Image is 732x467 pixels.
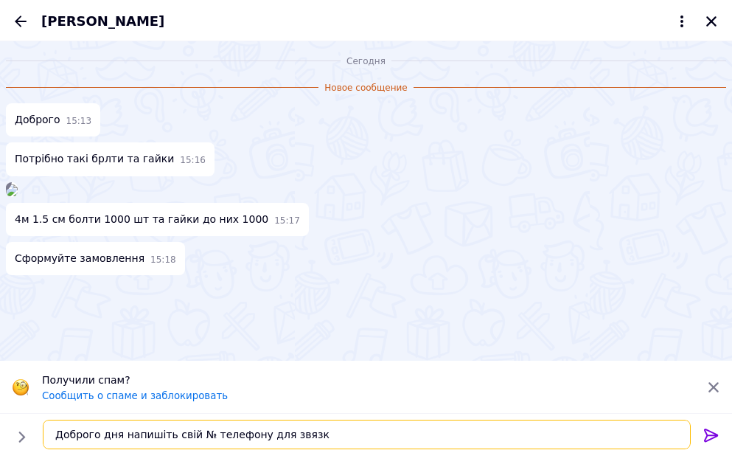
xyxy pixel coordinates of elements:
[341,55,391,68] span: Сегодня
[12,427,31,446] button: Показать кнопки
[66,115,92,128] span: 15:13 12.08.2025
[703,13,720,30] button: Закрыть
[12,378,29,396] img: :face_with_monocle:
[41,12,691,31] button: [PERSON_NAME]
[6,53,726,68] div: 12.08.2025
[15,212,268,227] span: 4м 1.5 см болти 1000 шт та гайки до них 1000
[318,82,413,94] span: Новое сообщение
[41,12,164,31] span: [PERSON_NAME]
[274,215,300,227] span: 15:17 12.08.2025
[42,373,698,387] p: Получили спам?
[15,112,60,128] span: Доброго
[42,390,228,401] button: Сообщить о спаме и заблокировать
[43,420,691,449] textarea: Доброго дня напишіть свій № телефону для звязк
[15,151,174,167] span: Потрібно такі брлти та гайки
[150,254,176,266] span: 15:18 12.08.2025
[12,13,29,30] button: Назад
[180,154,206,167] span: 15:16 12.08.2025
[6,184,18,196] img: 8d35b6b9-eeda-414a-ad24-5a9c1cc79e35_w500_h500
[15,251,144,266] span: Сформуйте замовлення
